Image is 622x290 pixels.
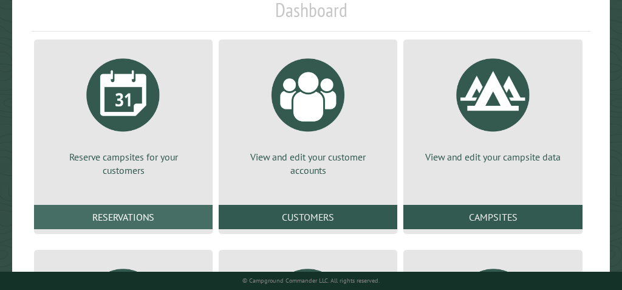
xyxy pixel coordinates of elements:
small: © Campground Commander LLC. All rights reserved. [242,277,380,285]
a: View and edit your customer accounts [233,49,383,178]
p: View and edit your campsite data [418,150,567,164]
p: Reserve campsites for your customers [49,150,198,178]
a: Customers [219,205,397,229]
a: Reserve campsites for your customers [49,49,198,178]
p: View and edit your customer accounts [233,150,383,178]
a: Campsites [403,205,582,229]
a: Reservations [34,205,213,229]
a: View and edit your campsite data [418,49,567,164]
